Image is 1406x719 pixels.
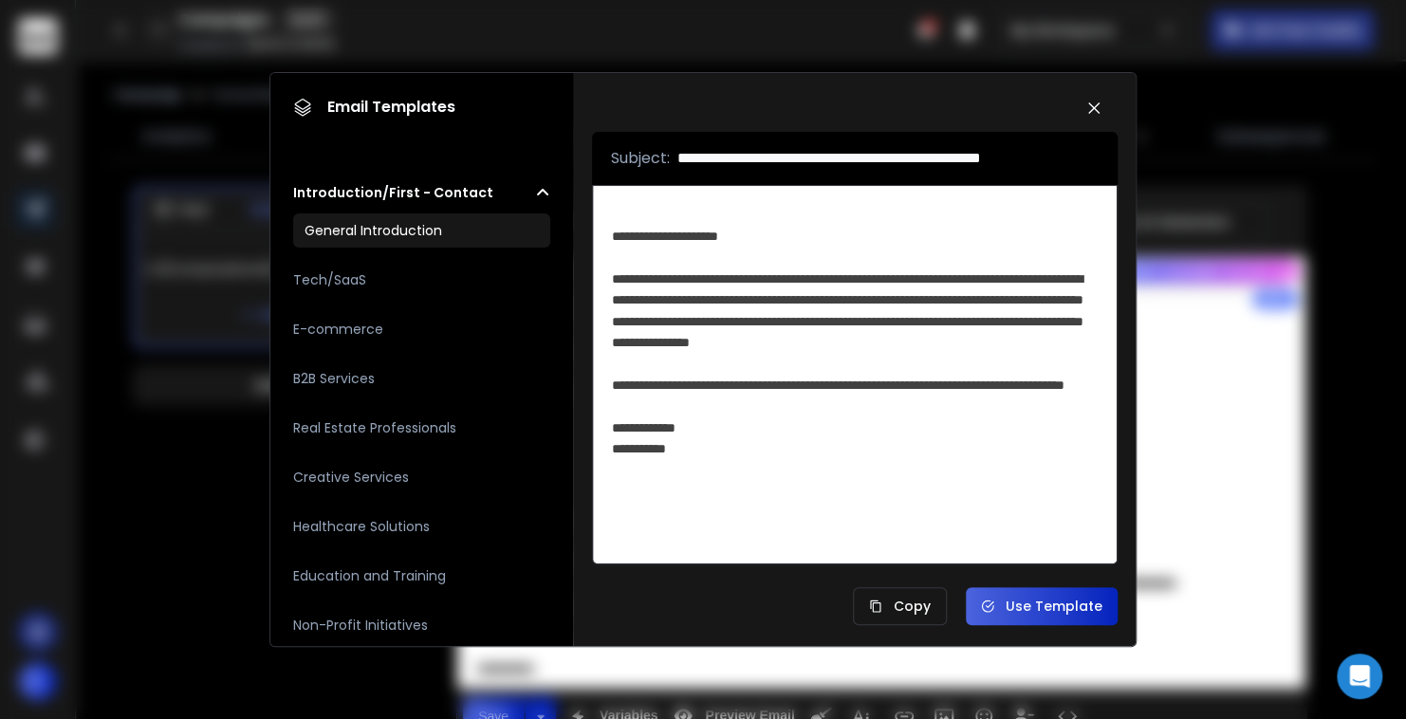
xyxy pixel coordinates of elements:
[293,468,409,487] h3: Creative Services
[293,183,550,202] button: Introduction/First - Contact
[293,616,428,635] h3: Non-Profit Initiatives
[293,566,446,585] h3: Education and Training
[293,96,455,119] h1: Email Templates
[966,587,1118,625] button: Use Template
[611,147,670,170] p: Subject:
[1337,654,1382,699] div: Open Intercom Messenger
[293,418,456,437] h3: Real Estate Professionals
[293,270,366,289] h3: Tech/SaaS
[293,320,383,339] h3: E-commerce
[305,221,442,240] h3: General Introduction
[293,369,375,388] h3: B2B Services
[853,587,947,625] button: Copy
[293,517,430,536] h3: Healthcare Solutions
